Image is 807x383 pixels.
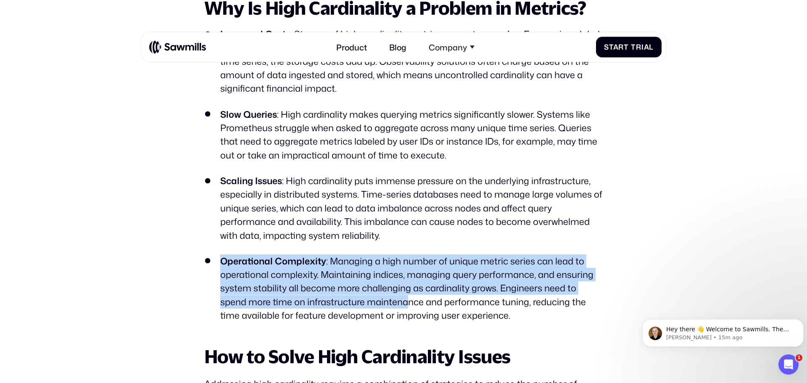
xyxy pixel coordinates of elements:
strong: expensive [476,27,520,40]
iframe: Intercom live chat [778,354,799,375]
strong: Scaling Issues [220,174,282,187]
strong: How to Solve High Cardinality Issues [204,346,510,367]
strong: Operational Complexity [220,254,326,267]
iframe: Intercom notifications message [639,301,807,360]
a: Product [330,36,373,58]
a: Blog [383,36,413,58]
li: : High cardinality makes querying metrics significantly slower. Systems like Prometheus struggle ... [204,108,603,162]
strong: Slow Queries [220,108,277,121]
div: Start Trial [604,43,654,51]
a: Start Trial [596,37,662,57]
span: 1 [796,354,802,361]
strong: Increased Costs [220,27,290,40]
div: Company [429,42,467,52]
li: : Managing a high number of unique metric series can lead to operational complexity. Maintaining ... [204,254,603,322]
li: : High cardinality puts immense pressure on the underlying infrastructure, especially in distribu... [204,174,603,242]
li: : Storage of high-cardinality metrics can get . Every unique label combination generates a separa... [204,27,603,95]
